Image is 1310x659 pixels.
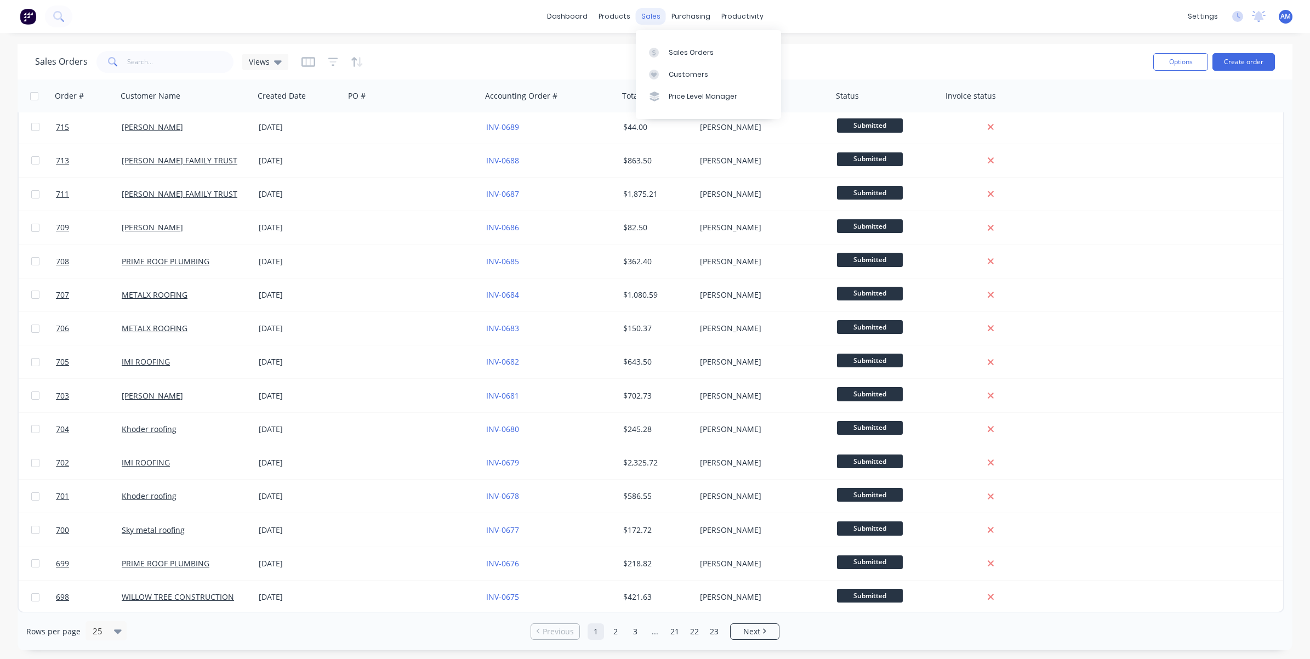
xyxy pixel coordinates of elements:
div: $1,875.21 [623,189,688,200]
span: 700 [56,525,69,536]
div: [DATE] [259,122,340,133]
span: 709 [56,222,69,233]
span: 705 [56,356,69,367]
ul: Pagination [526,623,784,640]
div: Invoice status [946,90,996,101]
button: Options [1153,53,1208,71]
a: 715 [56,111,122,144]
div: productivity [716,8,769,25]
a: INV-0679 [486,457,519,468]
button: Create order [1212,53,1275,71]
span: Submitted [837,354,903,367]
div: Price Level Manager [669,92,737,101]
span: Submitted [837,387,903,401]
div: $44.00 [623,122,688,133]
a: INV-0677 [486,525,519,535]
span: Submitted [837,421,903,435]
a: INV-0686 [486,222,519,232]
span: Next [743,626,760,637]
a: WILLOW TREE CONSTRUCTION [122,592,234,602]
div: [PERSON_NAME] [700,525,822,536]
a: Khoder roofing [122,424,176,434]
a: dashboard [542,8,593,25]
a: INV-0676 [486,558,519,569]
a: 706 [56,312,122,345]
div: [DATE] [259,356,340,367]
span: Submitted [837,455,903,468]
div: [PERSON_NAME] [700,491,822,502]
div: sales [636,8,666,25]
div: [PERSON_NAME] [700,390,822,401]
div: [PERSON_NAME] [700,155,822,166]
span: 701 [56,491,69,502]
a: Next page [731,626,779,637]
a: INV-0687 [486,189,519,199]
div: [PERSON_NAME] [700,289,822,300]
span: Submitted [837,589,903,603]
div: [DATE] [259,491,340,502]
a: [PERSON_NAME] FAMILY TRUST [122,155,237,166]
span: Submitted [837,152,903,166]
div: [PERSON_NAME] [700,256,822,267]
span: 702 [56,457,69,468]
a: Page 3 [627,623,643,640]
div: Total ($) [622,90,651,101]
span: Submitted [837,118,903,132]
div: [PERSON_NAME] [700,457,822,468]
div: $702.73 [623,390,688,401]
span: Submitted [837,253,903,266]
a: METALX ROOFING [122,289,187,300]
div: $586.55 [623,491,688,502]
img: Factory [20,8,36,25]
a: 705 [56,345,122,378]
a: Page 21 [667,623,683,640]
a: Khoder roofing [122,491,176,501]
a: PRIME ROOF PLUMBING [122,256,209,266]
div: [PERSON_NAME] [700,323,822,334]
a: INV-0684 [486,289,519,300]
span: Submitted [837,186,903,200]
div: [PERSON_NAME] [700,222,822,233]
div: [DATE] [259,592,340,603]
a: 704 [56,413,122,446]
a: INV-0681 [486,390,519,401]
div: [PERSON_NAME] [700,189,822,200]
span: 699 [56,558,69,569]
div: [PERSON_NAME] [700,558,822,569]
span: 715 [56,122,69,133]
span: Submitted [837,287,903,300]
a: 699 [56,547,122,580]
div: [DATE] [259,323,340,334]
a: Page 22 [686,623,703,640]
input: Search... [127,51,234,73]
span: 698 [56,592,69,603]
div: [DATE] [259,558,340,569]
a: 713 [56,144,122,177]
div: $2,325.72 [623,457,688,468]
div: settings [1182,8,1223,25]
div: $863.50 [623,155,688,166]
div: [DATE] [259,424,340,435]
a: [PERSON_NAME] FAMILY TRUST [122,189,237,199]
div: Status [836,90,859,101]
div: $421.63 [623,592,688,603]
span: 706 [56,323,69,334]
div: [DATE] [259,155,340,166]
a: PRIME ROOF PLUMBING [122,558,209,569]
a: Previous page [531,626,579,637]
div: [DATE] [259,289,340,300]
div: Accounting Order # [485,90,557,101]
span: 704 [56,424,69,435]
a: INV-0688 [486,155,519,166]
a: 711 [56,178,122,211]
a: INV-0683 [486,323,519,333]
div: purchasing [666,8,716,25]
a: 700 [56,514,122,547]
div: [DATE] [259,390,340,401]
a: 709 [56,211,122,244]
span: 711 [56,189,69,200]
div: $245.28 [623,424,688,435]
div: [PERSON_NAME] [700,424,822,435]
div: $362.40 [623,256,688,267]
a: Page 1 is your current page [588,623,604,640]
